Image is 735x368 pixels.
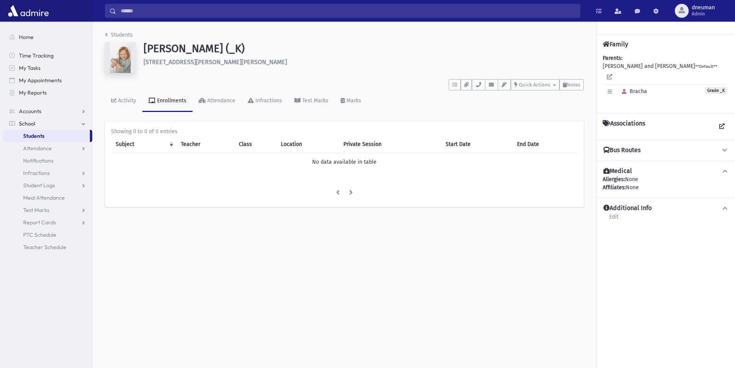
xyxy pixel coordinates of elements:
[23,170,50,176] span: Infractions
[512,136,578,153] th: End Date
[692,5,715,11] span: dneuman
[3,167,92,179] a: Infractions
[19,34,34,41] span: Home
[193,90,242,112] a: Attendance
[603,175,729,192] div: None
[3,216,92,229] a: Report Cards
[335,90,367,112] a: Marks
[116,4,580,18] input: Search
[603,176,625,183] b: Allergies:
[559,79,584,90] button: Notes
[441,136,512,153] th: Start Date
[3,204,92,216] a: Test Marks
[345,97,361,104] div: Marks
[301,97,328,104] div: Test Marks
[511,79,559,90] button: Quick Actions
[603,41,628,48] h4: Family
[111,153,578,171] td: No data available in table
[3,117,92,130] a: School
[23,157,54,164] span: Notifications
[603,54,729,107] div: [PERSON_NAME] and [PERSON_NAME]
[111,127,578,136] div: Showing 0 to 0 of 0 entries
[144,58,584,66] h6: [STREET_ADDRESS][PERSON_NAME][PERSON_NAME]
[117,97,136,104] div: Activity
[603,55,622,61] b: Parents:
[603,184,626,191] b: Affiliates:
[603,146,640,154] h4: Bus Routes
[19,89,47,96] span: My Reports
[618,88,647,95] span: Bracha
[3,229,92,241] a: PTC Schedule
[603,167,632,175] h4: Medical
[111,136,176,153] th: Subject
[23,145,52,152] span: Attendance
[276,136,339,153] th: Location
[705,87,727,94] span: Grade _K
[3,142,92,154] a: Attendance
[3,31,92,43] a: Home
[105,31,133,42] nav: breadcrumb
[23,132,44,139] span: Students
[206,97,235,104] div: Attendance
[176,136,235,153] th: Teacher
[3,192,92,204] a: Meal Attendance
[23,194,65,201] span: Meal Attendance
[19,77,62,84] span: My Appointments
[142,90,193,112] a: Enrollments
[19,108,41,115] span: Accounts
[3,74,92,86] a: My Appointments
[6,3,51,19] img: AdmirePro
[3,130,90,142] a: Students
[234,136,276,153] th: Class
[3,241,92,253] a: Teacher Schedule
[288,90,335,112] a: Test Marks
[567,82,580,88] span: Notes
[19,64,41,71] span: My Tasks
[603,204,652,212] h4: Additional Info
[23,182,55,189] span: Student Logs
[254,97,282,104] div: Infractions
[603,120,645,134] h4: Associations
[19,120,35,127] span: School
[23,219,56,226] span: Report Cards
[3,179,92,192] a: Student Logs
[603,183,729,192] div: None
[603,167,729,175] button: Medical
[242,90,288,112] a: Infractions
[339,136,441,153] th: Private Session
[144,42,584,55] h1: [PERSON_NAME] (_K)
[23,207,49,214] span: Test Marks
[603,204,729,212] button: Additional Info
[3,49,92,62] a: Time Tracking
[23,244,66,251] span: Teacher Schedule
[155,97,186,104] div: Enrollments
[3,86,92,99] a: My Reports
[609,212,619,226] a: Edit
[23,231,56,238] span: PTC Schedule
[692,11,715,17] span: Admin
[3,105,92,117] a: Accounts
[519,82,550,88] span: Quick Actions
[105,90,142,112] a: Activity
[3,62,92,74] a: My Tasks
[3,154,92,167] a: Notifications
[19,52,54,59] span: Time Tracking
[715,120,729,134] a: View all Associations
[105,32,133,38] a: Students
[603,146,729,154] button: Bus Routes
